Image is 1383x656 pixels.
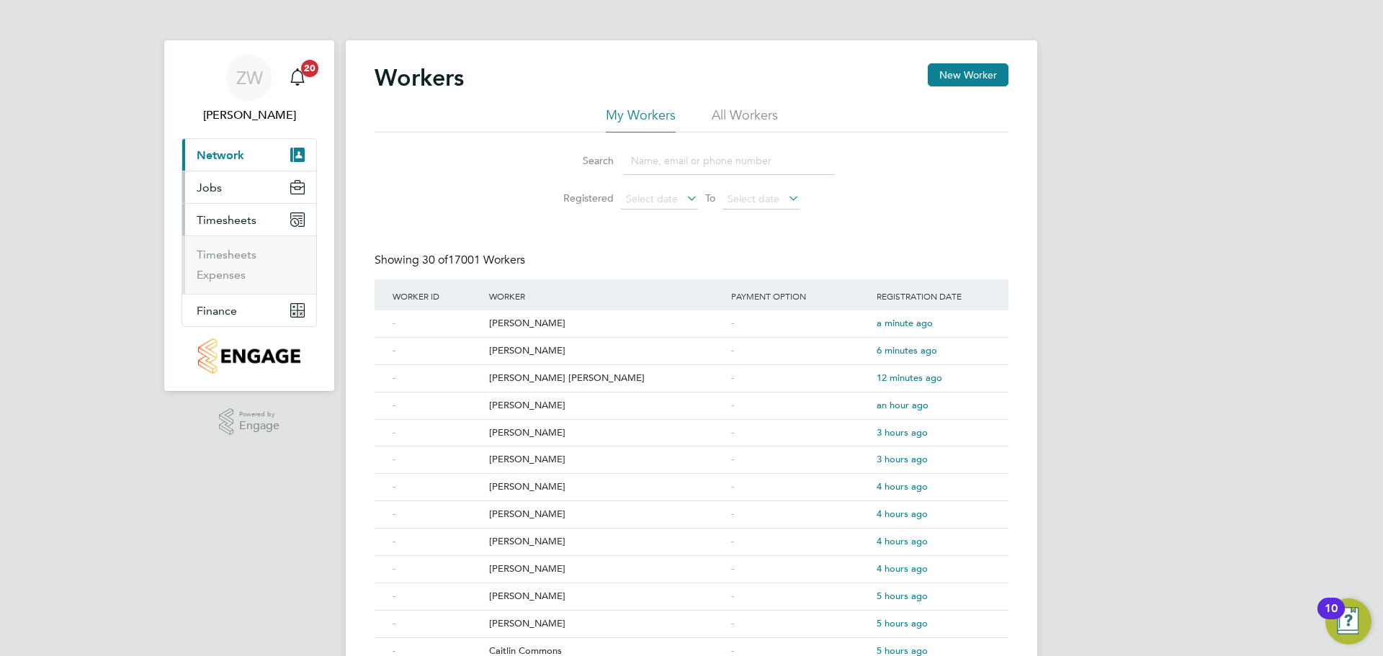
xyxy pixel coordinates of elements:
[197,148,244,162] span: Network
[301,60,318,77] span: 20
[239,420,279,432] span: Engage
[236,68,263,87] span: ZW
[485,474,728,500] div: [PERSON_NAME]
[549,192,614,205] label: Registered
[728,446,873,473] div: -
[389,419,994,431] a: -[PERSON_NAME]-3 hours ago
[1325,598,1371,644] button: Open Resource Center, 10 new notifications
[928,63,1008,86] button: New Worker
[728,392,873,419] div: -
[197,248,256,261] a: Timesheets
[728,474,873,500] div: -
[389,501,485,528] div: -
[164,40,334,391] nav: Main navigation
[389,310,485,337] div: -
[182,235,316,294] div: Timesheets
[626,192,678,205] span: Select date
[389,365,485,392] div: -
[485,556,728,583] div: [PERSON_NAME]
[389,446,485,473] div: -
[873,279,994,313] div: Registration Date
[389,446,994,458] a: -[PERSON_NAME]-3 hours ago
[485,611,728,637] div: [PERSON_NAME]
[485,420,728,446] div: [PERSON_NAME]
[485,279,728,313] div: Worker
[182,55,317,124] a: ZW[PERSON_NAME]
[728,529,873,555] div: -
[877,453,928,465] span: 3 hours ago
[389,473,994,485] a: -[PERSON_NAME]-4 hours ago
[389,583,994,595] a: -[PERSON_NAME]-5 hours ago
[485,529,728,555] div: [PERSON_NAME]
[485,338,728,364] div: [PERSON_NAME]
[728,192,779,205] span: Select date
[389,637,994,650] a: -Caitlin Commons-5 hours ago
[485,446,728,473] div: [PERSON_NAME]
[485,310,728,337] div: [PERSON_NAME]
[624,147,834,175] input: Name, email or phone number
[728,583,873,610] div: -
[389,500,994,513] a: -[PERSON_NAME]-4 hours ago
[877,426,928,439] span: 3 hours ago
[728,501,873,528] div: -
[877,372,942,384] span: 12 minutes ago
[389,279,485,313] div: Worker ID
[549,154,614,167] label: Search
[389,611,485,637] div: -
[877,317,933,329] span: a minute ago
[389,337,994,349] a: -[PERSON_NAME]-6 minutes ago
[197,268,246,282] a: Expenses
[375,253,528,268] div: Showing
[389,392,994,404] a: -[PERSON_NAME]-an hour ago
[728,420,873,446] div: -
[375,63,464,92] h2: Workers
[389,610,994,622] a: -[PERSON_NAME]-5 hours ago
[198,338,300,374] img: countryside-properties-logo-retina.png
[389,529,485,555] div: -
[389,338,485,364] div: -
[182,139,316,171] button: Network
[877,480,928,493] span: 4 hours ago
[728,338,873,364] div: -
[728,611,873,637] div: -
[389,528,994,540] a: -[PERSON_NAME]-4 hours ago
[728,279,873,313] div: Payment Option
[389,474,485,500] div: -
[485,392,728,419] div: [PERSON_NAME]
[877,617,928,629] span: 5 hours ago
[389,364,994,377] a: -[PERSON_NAME] [PERSON_NAME]-12 minutes ago
[197,304,237,318] span: Finance
[422,253,448,267] span: 30 of
[197,213,256,227] span: Timesheets
[485,501,728,528] div: [PERSON_NAME]
[877,590,928,602] span: 5 hours ago
[239,408,279,421] span: Powered by
[182,171,316,203] button: Jobs
[1325,608,1338,627] div: 10
[182,107,317,124] span: Zane Wickens
[182,295,316,326] button: Finance
[877,344,937,356] span: 6 minutes ago
[728,365,873,392] div: -
[728,556,873,583] div: -
[877,562,928,575] span: 4 hours ago
[728,310,873,337] div: -
[389,392,485,419] div: -
[701,189,720,207] span: To
[877,399,928,411] span: an hour ago
[219,408,280,436] a: Powered byEngage
[877,508,928,520] span: 4 hours ago
[389,555,994,567] a: -[PERSON_NAME]-4 hours ago
[389,310,994,322] a: -[PERSON_NAME]-a minute ago
[485,365,728,392] div: [PERSON_NAME] [PERSON_NAME]
[283,55,312,101] a: 20
[182,338,317,374] a: Go to home page
[422,253,525,267] span: 17001 Workers
[389,583,485,610] div: -
[389,420,485,446] div: -
[389,556,485,583] div: -
[182,204,316,235] button: Timesheets
[712,107,778,132] li: All Workers
[606,107,676,132] li: My Workers
[877,535,928,547] span: 4 hours ago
